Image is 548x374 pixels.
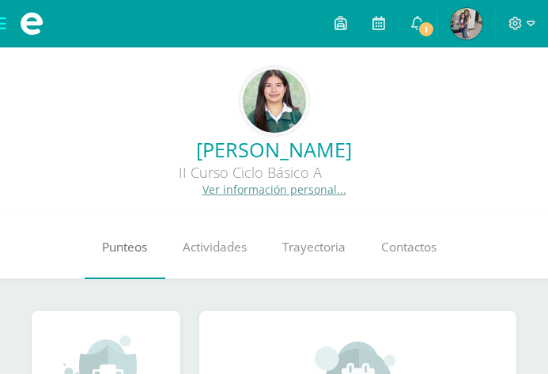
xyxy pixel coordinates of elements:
span: Trayectoria [282,239,346,255]
a: [PERSON_NAME] [13,136,535,163]
div: II Curso Ciclo Básico A [13,163,487,182]
span: Punteos [102,239,147,255]
a: Contactos [364,216,455,279]
a: Punteos [85,216,165,279]
a: Trayectoria [265,216,364,279]
img: 182fee9087ad33da9c9045d053552227.png [243,70,306,133]
a: Actividades [165,216,265,279]
span: Actividades [183,239,247,255]
img: 12f982b0001c643735fd1c48b81cf986.png [451,8,482,40]
span: Contactos [381,239,437,255]
span: 1 [418,21,435,38]
a: Ver información personal... [202,182,346,197]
